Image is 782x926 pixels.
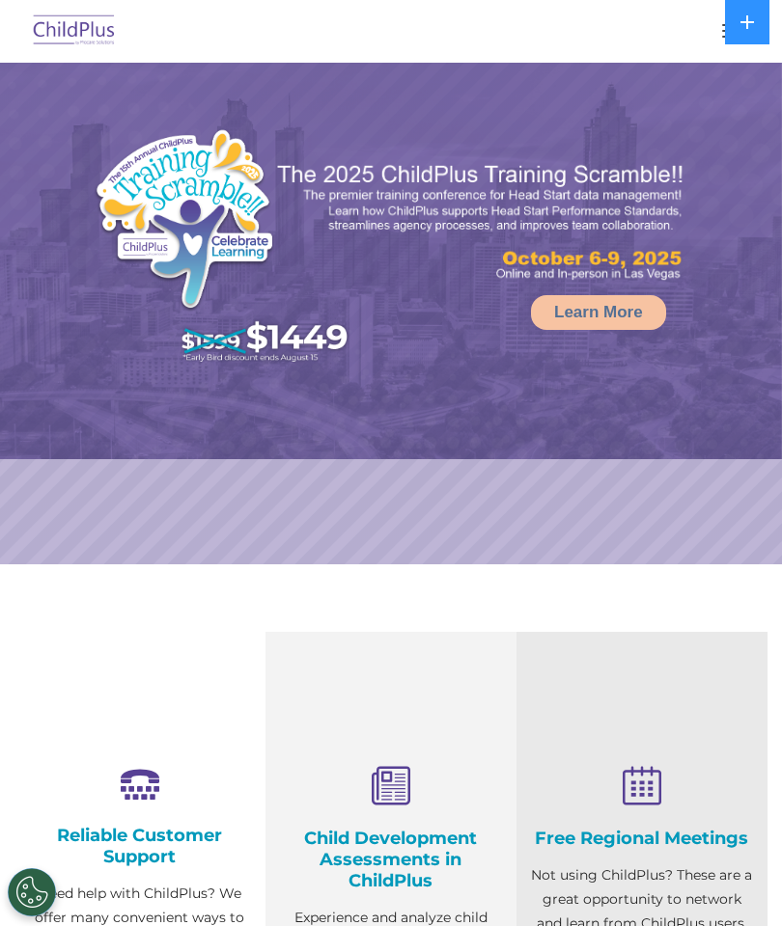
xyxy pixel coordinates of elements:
h4: Child Development Assessments in ChildPlus [280,828,502,891]
button: Cookies Settings [8,868,56,916]
img: ChildPlus by Procare Solutions [29,9,120,54]
a: Learn More [531,295,666,330]
h4: Reliable Customer Support [29,825,251,867]
h4: Free Regional Meetings [531,828,753,849]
